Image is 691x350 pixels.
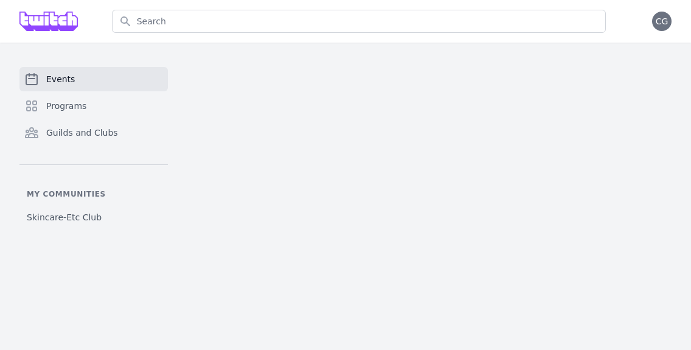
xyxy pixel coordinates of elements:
span: Skincare-Etc Club [27,211,102,223]
span: Events [46,73,75,85]
nav: Sidebar [19,67,168,228]
span: CG [656,17,668,26]
span: Guilds and Clubs [46,127,118,139]
a: Skincare-Etc Club [19,206,168,228]
a: Guilds and Clubs [19,121,168,145]
a: Events [19,67,168,91]
p: My communities [19,189,168,199]
a: Programs [19,94,168,118]
input: Search [112,10,606,33]
button: CG [652,12,672,31]
span: Programs [46,100,86,112]
img: Grove [19,12,78,31]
